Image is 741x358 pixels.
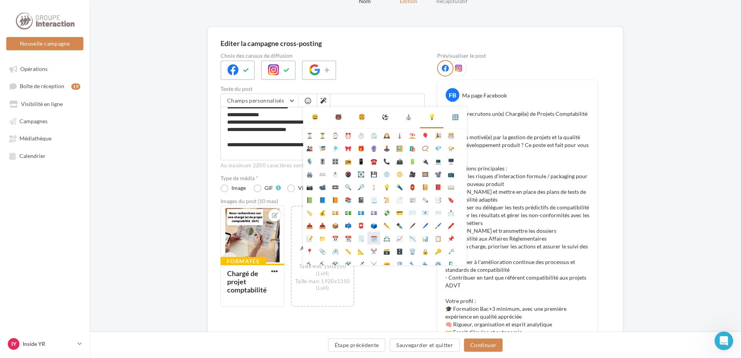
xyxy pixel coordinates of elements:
[445,232,457,245] li: 📌
[419,245,432,257] li: 🔒
[367,219,380,232] li: 🗳️
[419,219,432,232] li: 🖊️
[419,206,432,219] li: 📧
[380,193,393,206] li: 📜
[380,206,393,219] li: 💸
[221,40,322,47] div: Editer la campagne cross-posting
[393,232,406,245] li: 📈
[342,142,355,154] li: 🎀
[445,257,457,270] li: 🗜️
[393,219,406,232] li: ✒️
[342,219,355,232] li: 📫
[380,167,393,180] li: 💿
[406,257,419,270] li: 🔧
[21,101,63,107] span: Visibilité en ligne
[342,154,355,167] li: 📻
[11,340,16,348] span: IY
[5,97,85,111] a: Visibilité en ligne
[367,232,380,245] li: 🗓️
[221,257,266,266] div: Formatée
[221,94,298,107] button: Champs personnalisés
[367,206,380,219] li: 💷
[5,114,85,128] a: Campagnes
[393,167,406,180] li: 📀
[303,219,316,232] li: 📤
[419,154,432,167] li: 🔌
[380,129,393,142] li: 🕰️
[20,66,48,72] span: Opérations
[367,142,380,154] li: 🔮
[231,185,246,191] div: Image
[393,245,406,257] li: 🗄️
[221,162,425,169] div: Au maximum 2200 caractères sont permis pour pouvoir publier sur Instagram
[328,339,386,352] button: Étape précédente
[342,232,355,245] li: 📆
[393,142,406,154] li: 🖼️
[393,180,406,193] li: 🔦
[390,339,460,352] button: Sauvegarder et quitter
[445,167,457,180] li: 📺
[406,154,419,167] li: 🔋
[316,206,329,219] li: 💰
[221,86,425,92] label: Texte du post
[329,180,342,193] li: 📼
[445,180,457,193] li: 📖
[342,206,355,219] li: 💵
[445,219,457,232] li: 🖍️
[432,257,445,270] li: ⚙️
[342,129,355,142] li: ⏰
[19,152,46,159] span: Calendrier
[355,167,367,180] li: 💽
[437,53,598,58] div: Prévisualiser le post
[5,149,85,163] a: Calendrier
[329,129,342,142] li: ⌚
[221,53,425,58] label: Choix des canaux de diffusion
[367,180,380,193] li: 🕯️
[367,193,380,206] li: 📃
[406,180,419,193] li: 🏮
[419,129,432,142] li: 🎈
[221,198,425,204] div: Images du post (10 max)
[355,180,367,193] li: 🔎
[303,154,316,167] li: 🎙️
[329,193,342,206] li: 📙
[445,129,457,142] li: 🎊
[406,206,419,219] li: ✉️
[329,257,342,270] li: ⚒️
[316,257,329,270] li: ⛏️
[419,167,432,180] li: 🎞️
[367,154,380,167] li: ☎️
[393,257,406,270] li: 🛡️
[316,129,329,142] li: ⏳
[316,193,329,206] li: 📘
[221,175,425,181] label: Type de média *
[316,219,329,232] li: 📥
[303,245,316,257] li: 📍
[342,180,355,193] li: 🔍
[329,142,342,154] li: 🎐
[432,206,445,219] li: 📨
[445,142,457,154] li: 📯
[432,129,445,142] li: 🎉
[406,129,419,142] li: ⛱️
[445,193,457,206] li: 🔖
[329,219,342,232] li: 📦
[406,232,419,245] li: 📉
[342,193,355,206] li: 📚
[429,113,435,121] div: 💡
[5,131,85,145] a: Médiathèque
[298,185,312,191] div: Vidéo
[316,180,329,193] li: 📹
[380,142,393,154] li: 🕹️
[380,154,393,167] li: 📞
[382,113,388,121] div: ⚽
[316,154,329,167] li: 🎚️
[367,245,380,257] li: ✂️
[303,142,316,154] li: 🎎
[432,154,445,167] li: 💻
[380,257,393,270] li: 🔫
[419,193,432,206] li: 🗞️
[367,167,380,180] li: 💾
[312,113,318,121] div: 😃
[464,339,503,352] button: Continuer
